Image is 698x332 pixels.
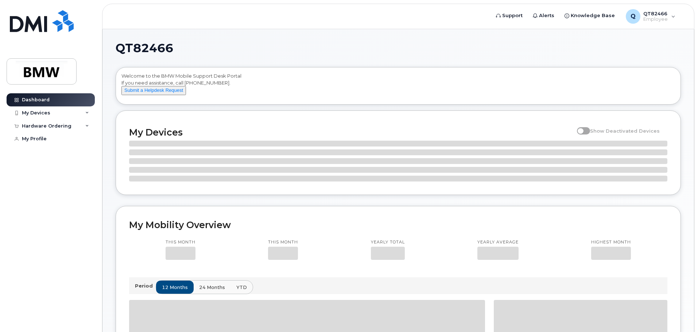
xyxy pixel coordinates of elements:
[116,43,173,54] span: QT82466
[135,282,156,289] p: Period
[590,128,660,134] span: Show Deactivated Devices
[121,73,675,102] div: Welcome to the BMW Mobile Support Desk Portal If you need assistance, call [PHONE_NUMBER].
[477,239,519,245] p: Yearly average
[121,86,186,95] button: Submit a Helpdesk Request
[577,124,583,130] input: Show Deactivated Devices
[121,87,186,93] a: Submit a Helpdesk Request
[371,239,405,245] p: Yearly total
[166,239,195,245] p: This month
[129,219,667,230] h2: My Mobility Overview
[591,239,631,245] p: Highest month
[236,284,247,291] span: YTD
[129,127,573,138] h2: My Devices
[199,284,225,291] span: 24 months
[268,239,298,245] p: This month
